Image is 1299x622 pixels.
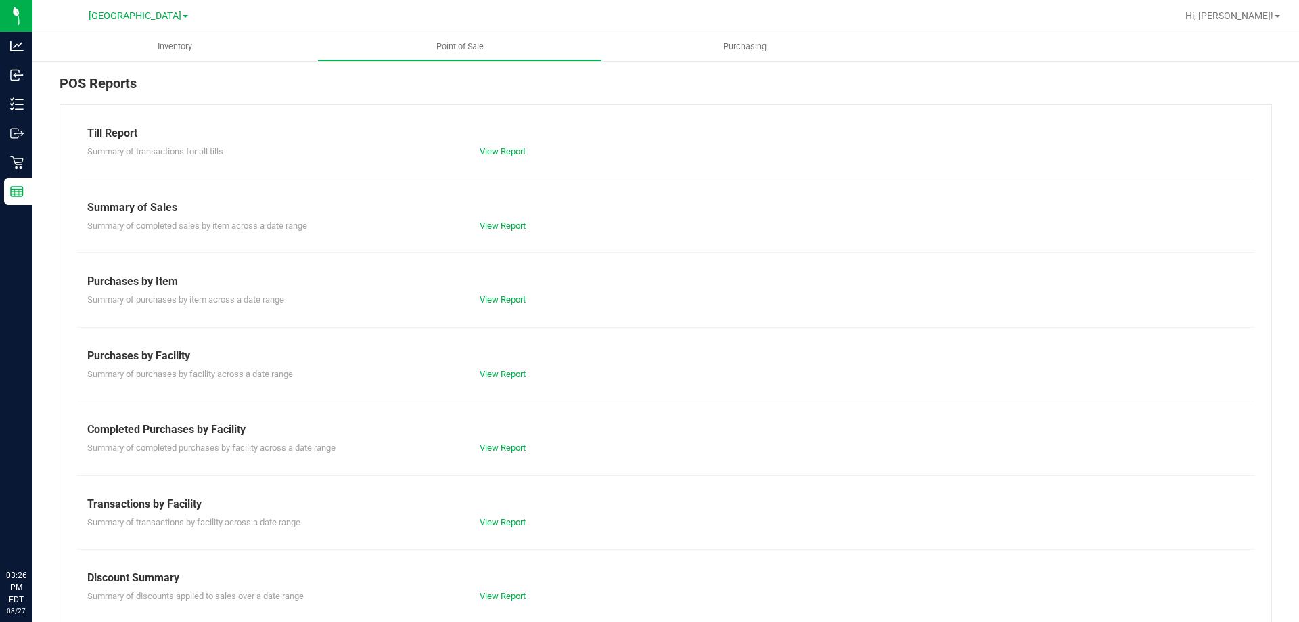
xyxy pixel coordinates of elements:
span: Inventory [139,41,210,53]
div: Purchases by Item [87,273,1244,290]
span: Summary of discounts applied to sales over a date range [87,591,304,601]
a: View Report [480,591,526,601]
inline-svg: Reports [10,185,24,198]
p: 08/27 [6,606,26,616]
a: Inventory [32,32,317,61]
a: View Report [480,443,526,453]
inline-svg: Inbound [10,68,24,82]
p: 03:26 PM EDT [6,569,26,606]
div: Summary of Sales [87,200,1244,216]
inline-svg: Outbound [10,127,24,140]
a: View Report [480,146,526,156]
a: View Report [480,294,526,305]
span: Summary of completed purchases by facility across a date range [87,443,336,453]
div: Discount Summary [87,570,1244,586]
a: View Report [480,221,526,231]
span: Hi, [PERSON_NAME]! [1185,10,1273,21]
span: Summary of purchases by facility across a date range [87,369,293,379]
div: Purchases by Facility [87,348,1244,364]
inline-svg: Inventory [10,97,24,111]
div: Till Report [87,125,1244,141]
a: Point of Sale [317,32,602,61]
a: View Report [480,517,526,527]
span: Summary of transactions for all tills [87,146,223,156]
inline-svg: Analytics [10,39,24,53]
span: Summary of purchases by item across a date range [87,294,284,305]
span: [GEOGRAPHIC_DATA] [89,10,181,22]
span: Summary of transactions by facility across a date range [87,517,300,527]
div: Completed Purchases by Facility [87,422,1244,438]
iframe: Resource center [14,514,54,554]
span: Summary of completed sales by item across a date range [87,221,307,231]
a: Purchasing [602,32,887,61]
span: Purchasing [705,41,785,53]
div: Transactions by Facility [87,496,1244,512]
a: View Report [480,369,526,379]
span: Point of Sale [418,41,502,53]
inline-svg: Retail [10,156,24,169]
div: POS Reports [60,73,1272,104]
